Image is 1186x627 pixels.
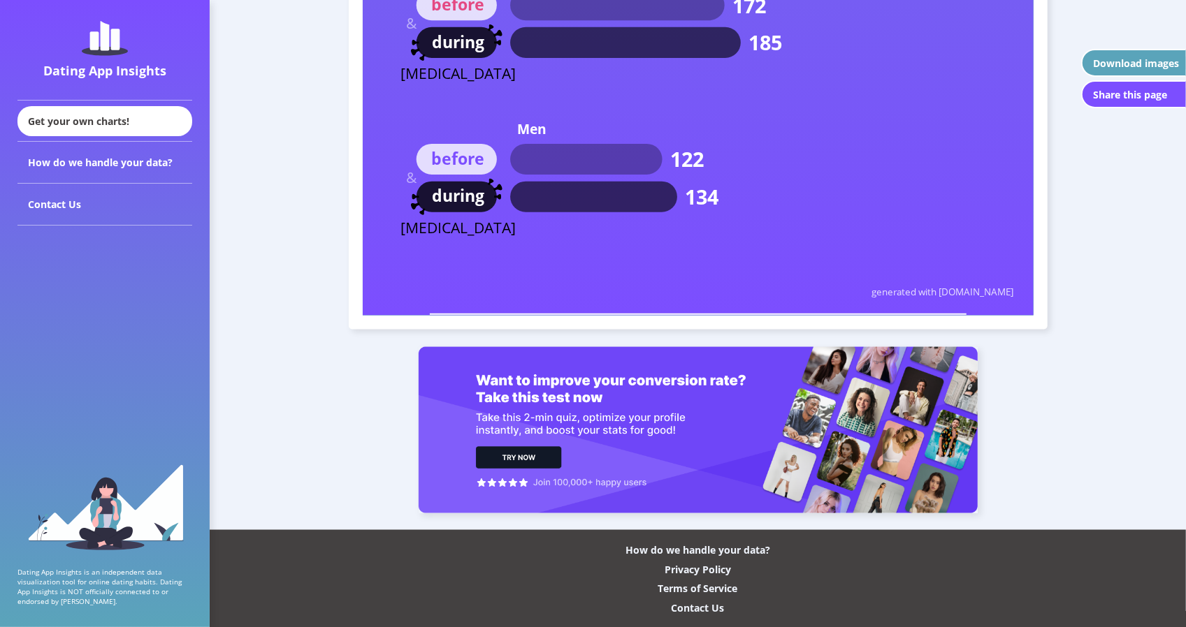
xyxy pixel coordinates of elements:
div: Get your own charts! [17,106,192,136]
text: Men [516,120,546,139]
text: & [405,13,417,34]
text: [MEDICAL_DATA] [400,217,515,237]
button: Share this page [1081,80,1186,108]
div: Contact Us [17,184,192,226]
text: [MEDICAL_DATA] [400,64,515,84]
div: Terms of Service [658,582,738,595]
text: before [431,147,484,170]
div: Dating App Insights [21,62,189,79]
text: 185 [749,29,782,57]
text: 134 [685,184,718,211]
div: Contact Us [672,601,725,614]
img: dating-app-insights-logo.5abe6921.svg [82,21,128,56]
text: & [405,167,417,187]
div: How do we handle your data? [17,142,192,184]
p: Dating App Insights is an independent data visualization tool for online dating habits. Dating Ap... [17,567,192,606]
text: 122 [670,146,703,173]
div: Privacy Policy [665,563,731,576]
text: during [431,31,484,53]
img: sidebar_girl.91b9467e.svg [27,463,184,550]
button: Download images [1081,49,1186,77]
text: during [431,185,484,207]
text: generated with [DOMAIN_NAME] [872,286,1013,299]
div: Download images [1093,57,1179,70]
div: Share this page [1093,88,1167,101]
div: How do we handle your data? [625,543,770,556]
img: roast_banner.9dfb0609.png [419,347,978,513]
